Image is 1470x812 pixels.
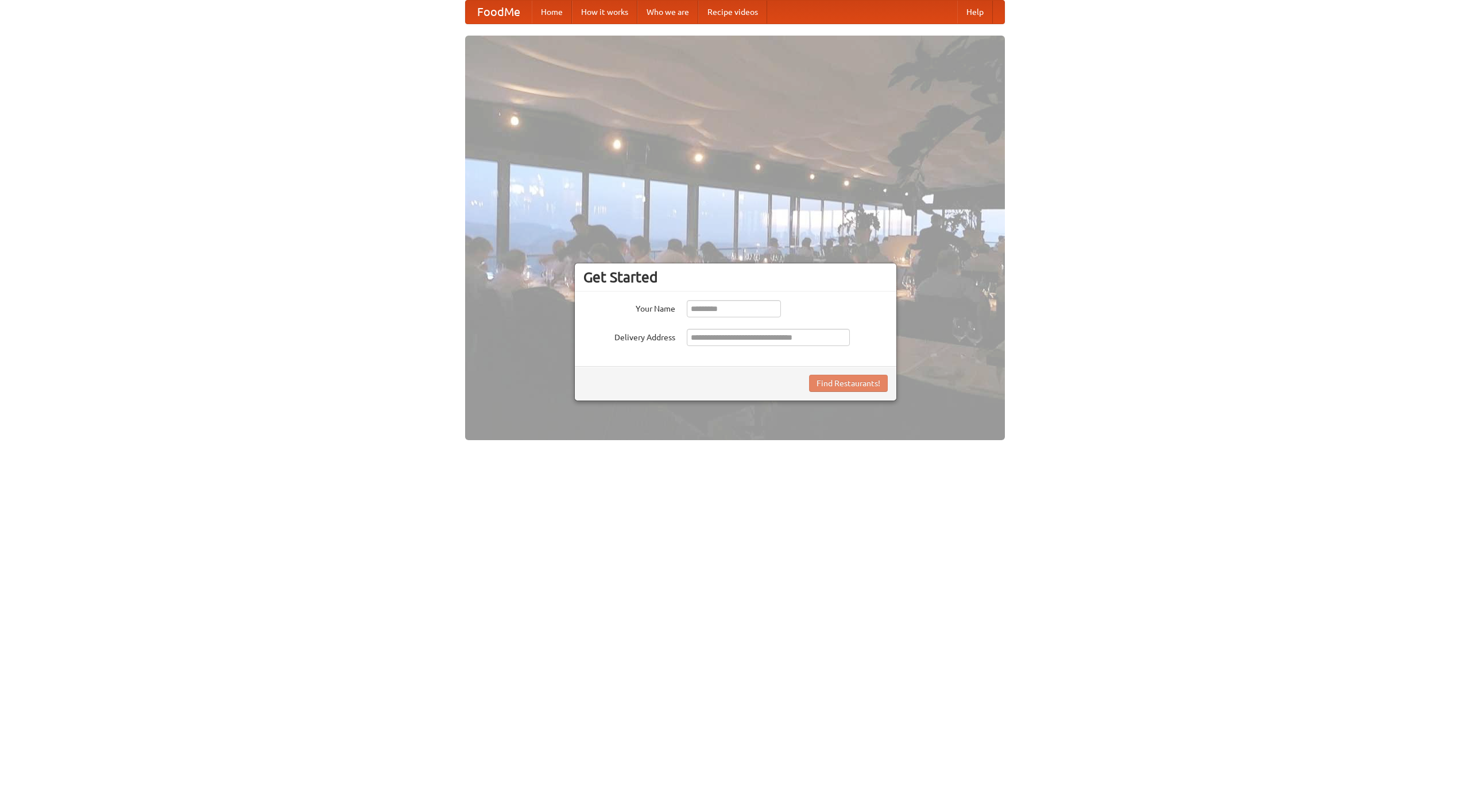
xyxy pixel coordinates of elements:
button: Find Restaurants! [809,375,888,392]
a: FoodMe [466,1,532,24]
a: Help [957,1,993,24]
label: Delivery Address [583,329,675,343]
label: Your Name [583,300,675,314]
a: How it works [572,1,637,24]
h3: Get Started [583,269,888,286]
a: Who we are [637,1,698,24]
a: Home [532,1,572,24]
a: Recipe videos [698,1,767,24]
